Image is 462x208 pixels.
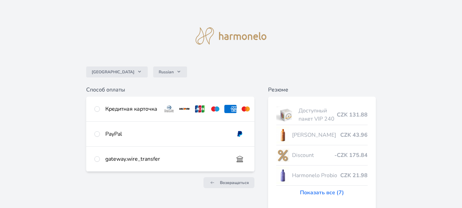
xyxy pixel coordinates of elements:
span: [PERSON_NAME] [292,131,340,139]
span: Возвращаться [220,180,249,185]
span: -CZK 175.84 [334,151,368,159]
img: discover.svg [178,105,191,113]
img: mc.svg [239,105,252,113]
a: Возвращаться [203,177,254,188]
div: Кредитная карточка [105,105,157,113]
span: [GEOGRAPHIC_DATA] [92,69,134,75]
span: Russian [159,69,174,75]
img: CLEAN_PROBIO_se_stinem_x-lo.jpg [276,167,289,184]
h6: Резюме [268,86,376,94]
img: CLEAN_FLEXI_se_stinem_x-hi_(1)-lo.jpg [276,126,289,144]
img: amex.svg [224,105,237,113]
span: Discount [292,151,334,159]
span: Доступный пакет VIP 240 [299,107,337,123]
img: jcb.svg [194,105,206,113]
span: CZK 43.96 [340,131,368,139]
span: CZK 21.98 [340,171,368,180]
div: PayPal [105,130,228,138]
img: logo.svg [196,27,267,45]
button: [GEOGRAPHIC_DATA] [86,66,148,77]
a: Показать все (7) [300,188,344,197]
button: Russian [153,66,187,77]
img: discount-lo.png [276,147,289,164]
img: bankTransfer_IBAN.svg [234,155,246,163]
h6: Способ оплаты [86,86,254,94]
img: paypal.svg [234,130,246,138]
span: CZK 131.88 [337,111,368,119]
img: vip.jpg [276,106,296,123]
div: gateway.wire_transfer [105,155,228,163]
img: maestro.svg [209,105,222,113]
span: Harmonelo Probio [292,171,340,180]
img: diners.svg [163,105,175,113]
